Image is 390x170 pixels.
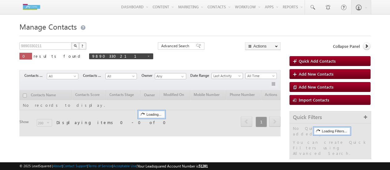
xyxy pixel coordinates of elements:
[88,164,112,168] a: Terms of Service
[211,73,243,79] a: Last Activity
[161,43,191,49] span: Advanced Search
[138,111,165,118] div: Loading...
[333,44,360,49] span: Collapse Panel
[199,164,208,168] span: 51281
[155,73,186,79] input: Type to Search
[314,127,350,135] div: Loading Filters...
[19,22,77,31] span: Manage Contacts
[113,164,137,168] a: Acceptable Use
[83,73,105,78] span: Contacts Source
[142,73,155,78] span: Owner
[190,73,211,78] span: Date Range
[23,53,29,59] span: 0
[106,73,135,79] span: All
[19,2,43,12] img: Custom Logo
[81,43,84,48] span: ?
[299,84,334,89] span: Add New Contacts
[299,97,329,102] span: Import Contacts
[212,73,241,79] span: Last Activity
[24,73,47,78] span: Contacts Stage
[79,42,86,50] button: ?
[246,73,275,79] span: All Time
[245,42,281,50] button: Actions
[138,164,208,168] span: Your Leadsquared Account Number is
[19,163,208,169] span: © 2025 LeadSquared | | | | |
[63,164,87,168] a: Contact Support
[178,73,186,80] a: Show All Items
[47,73,78,79] a: All
[92,53,144,59] span: 9890330211
[299,58,336,64] span: Quick Add Contacts
[245,73,277,79] a: All Time
[299,71,334,77] span: Add New Contacts
[53,164,62,168] a: About
[105,73,137,79] a: All
[47,73,76,79] span: All
[74,44,77,47] img: Search
[34,53,83,59] span: results found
